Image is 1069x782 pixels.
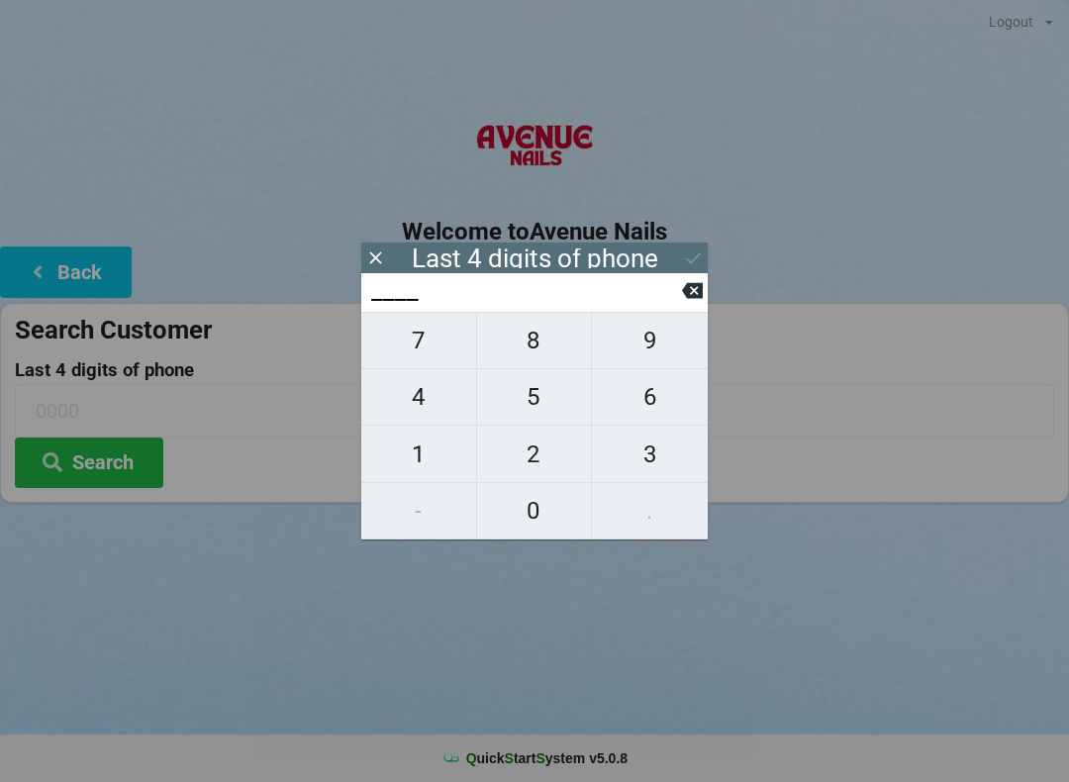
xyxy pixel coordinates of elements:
span: 2 [477,434,592,475]
span: 7 [361,320,476,361]
span: 6 [592,376,708,418]
button: 4 [361,369,477,426]
span: 3 [592,434,708,475]
button: 7 [361,312,477,369]
button: 8 [477,312,593,369]
div: Last 4 digits of phone [412,248,658,268]
span: 9 [592,320,708,361]
span: 8 [477,320,592,361]
span: 1 [361,434,476,475]
button: 1 [361,426,477,482]
button: 6 [592,369,708,426]
span: 0 [477,490,592,532]
span: 5 [477,376,592,418]
span: 4 [361,376,476,418]
button: 5 [477,369,593,426]
button: 3 [592,426,708,482]
button: 9 [592,312,708,369]
button: 0 [477,483,593,539]
button: 2 [477,426,593,482]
